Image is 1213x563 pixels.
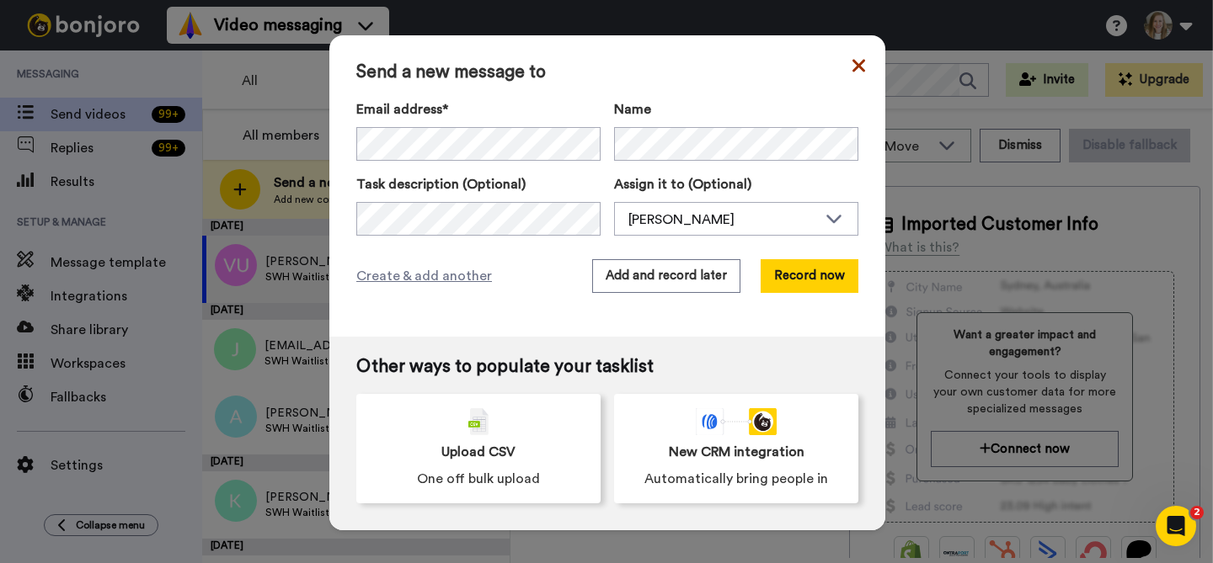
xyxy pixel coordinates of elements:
[1156,506,1196,546] iframe: Intercom live chat
[614,99,651,120] span: Name
[644,469,828,489] span: Automatically bring people in
[1190,506,1204,519] span: 2
[417,469,540,489] span: One off bulk upload
[356,357,858,377] span: Other ways to populate your tasklist
[696,408,777,435] div: animation
[592,259,740,293] button: Add and record later
[356,99,601,120] label: Email address*
[761,259,858,293] button: Record now
[614,174,858,194] label: Assign it to (Optional)
[669,442,804,462] span: New CRM integration
[468,408,489,435] img: csv-grey.png
[441,442,516,462] span: Upload CSV
[356,266,492,286] span: Create & add another
[356,62,858,82] span: Send a new message to
[628,210,817,230] div: [PERSON_NAME]
[356,174,601,194] label: Task description (Optional)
